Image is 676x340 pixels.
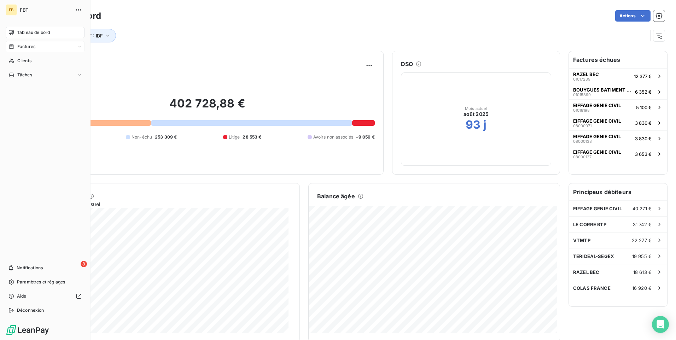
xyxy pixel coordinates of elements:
span: 08000071 [573,124,591,128]
button: RAZEL BEC0101723912 377 € [569,68,667,84]
span: Tâches [17,72,32,78]
span: Notifications [17,265,43,271]
span: 5 100 € [636,105,652,110]
h6: Principaux débiteurs [569,183,667,200]
span: 8 [81,261,87,267]
span: TERIDEAL-SEGEX [573,253,614,259]
span: EIFFAGE GENIE CIVIL [573,118,621,124]
span: 01017239 [573,77,590,81]
a: Clients [6,55,84,66]
span: Aide [17,293,27,299]
span: Paramètres et réglages [17,279,65,285]
span: août 2025 [464,111,489,118]
span: RAZEL BEC [573,269,599,275]
span: 18 613 € [633,269,652,275]
a: Tâches [6,69,84,81]
button: EIFFAGE GENIE CIVIL080001373 653 € [569,146,667,162]
h6: Balance âgée [317,192,355,200]
span: BOUYGUES BATIMENT IDF S27X [573,87,632,93]
span: VTMTP [573,238,590,243]
h2: 93 [466,118,480,132]
span: EIFFAGE GENIE CIVIL [573,149,621,155]
h6: DSO [401,60,413,68]
span: Mois actuel [465,106,487,111]
span: 40 271 € [633,206,652,211]
div: Open Intercom Messenger [652,316,669,333]
span: 3 830 € [635,136,652,141]
span: RAZEL BEC [573,71,599,77]
span: 08000138 [573,139,592,143]
span: Avoirs non associés [313,134,354,140]
span: Non-échu [132,134,152,140]
span: COLAS FRANCE [573,285,611,291]
a: Factures [6,41,84,52]
h2: j [483,118,486,132]
span: 19 955 € [632,253,652,259]
span: 16 920 € [632,285,652,291]
span: EIFFAGE GENIE CIVIL [573,206,622,211]
span: Clients [17,58,31,64]
h6: Factures échues [569,51,667,68]
span: Factures [17,43,35,50]
span: EIFFAGE GENIE CIVIL [573,102,621,108]
span: 01015899 [573,93,591,97]
span: Déconnexion [17,307,44,313]
span: Litige [229,134,240,140]
span: FBT [20,7,71,13]
span: 01018198 [573,108,590,112]
button: EIFFAGE GENIE CIVIL010181985 100 € [569,99,667,115]
span: 3 653 € [635,151,652,157]
a: Paramètres et réglages [6,276,84,288]
span: EIFFAGE GENIE CIVIL [573,134,621,139]
button: EIFFAGE GENIE CIVIL080001383 830 € [569,130,667,146]
button: Actions [615,10,651,22]
span: 08000137 [573,155,591,159]
button: DEPOT : IDF [66,29,116,42]
a: Tableau de bord [6,27,84,38]
span: Chiffre d'affaires mensuel [40,200,288,208]
span: -9 059 € [356,134,374,140]
button: EIFFAGE GENIE CIVIL080000713 830 € [569,115,667,130]
span: 31 742 € [633,222,652,227]
a: Aide [6,291,84,302]
span: LE CORRE BTP [573,222,606,227]
h2: 402 728,88 € [40,96,375,118]
span: 6 352 € [635,89,652,95]
span: 3 830 € [635,120,652,126]
button: BOUYGUES BATIMENT IDF S27X010158996 352 € [569,84,667,99]
span: 12 377 € [634,74,652,79]
span: 28 553 € [243,134,261,140]
span: Tableau de bord [17,29,50,36]
div: FB [6,4,17,16]
span: 22 277 € [632,238,652,243]
img: Logo LeanPay [6,324,49,336]
span: 253 309 € [155,134,177,140]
